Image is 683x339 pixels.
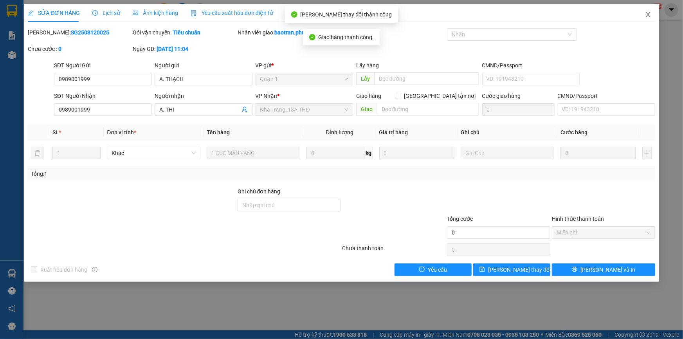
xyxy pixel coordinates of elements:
span: Định lượng [326,129,353,135]
button: plus [642,147,652,159]
span: kg [365,147,373,159]
span: save [479,267,485,273]
input: Dọc đường [374,72,479,85]
span: Yêu cầu [428,265,447,274]
div: Người gửi [155,61,252,70]
span: close [645,11,651,18]
b: 0 [58,46,61,52]
input: Ghi Chú [461,147,554,159]
span: Giao hàng thành công. [319,34,374,40]
b: baotran.phuongnam [275,29,326,36]
span: clock-circle [92,10,98,16]
div: Gói vận chuyển: [133,28,236,37]
div: Ngày GD: [133,45,236,53]
span: [PERSON_NAME] thay đổi [488,265,551,274]
span: Giao [356,103,377,115]
span: Lấy hàng [356,62,379,69]
div: VP gửi [256,61,353,70]
span: Tên hàng [207,129,230,135]
input: Ghi chú đơn hàng [238,199,341,211]
span: picture [133,10,138,16]
div: Cước rồi : [342,28,445,37]
span: Ảnh kiện hàng [133,10,178,16]
div: SĐT Người Nhận [54,92,151,100]
button: save[PERSON_NAME] thay đổi [473,263,550,276]
div: Nhân viên giao: [238,28,341,37]
button: exclamation-circleYêu cầu [395,263,472,276]
button: Close [637,4,659,26]
b: Tiêu chuẩn [173,29,200,36]
span: [PERSON_NAME] thay đổi thành công [301,11,392,18]
div: Tổng: 1 [31,169,264,178]
label: Hình thức thanh toán [552,216,604,222]
span: check-circle [309,34,315,40]
b: [DATE] 11:04 [157,46,188,52]
button: printer[PERSON_NAME] và In [552,263,655,276]
input: VD: Bàn, Ghế [207,147,300,159]
b: [DOMAIN_NAME] [66,30,108,36]
span: edit [28,10,33,16]
span: VP Nhận [256,93,278,99]
span: exclamation-circle [419,267,425,273]
span: SL [52,129,59,135]
b: SG2508120025 [71,29,109,36]
span: Tổng cước [447,216,473,222]
span: Quận 1 [260,73,348,85]
span: SỬA ĐƠN HÀNG [28,10,80,16]
span: Cước hàng [560,129,587,135]
img: icon [191,10,197,16]
div: [PERSON_NAME]: [28,28,131,37]
div: CMND/Passport [482,61,580,70]
label: Ghi chú đơn hàng [238,188,281,195]
span: Giao hàng [356,93,381,99]
span: Nha Trang_18A THĐ [260,104,348,115]
span: Khác [112,147,196,159]
span: Yêu cầu xuất hóa đơn điện tử [191,10,273,16]
span: Giá trị hàng [379,129,408,135]
span: Lịch sử [92,10,120,16]
b: Phương Nam Express [10,50,43,101]
b: Gửi khách hàng [48,11,77,48]
span: user-add [241,106,248,113]
input: 0 [379,147,455,159]
div: CMND/Passport [558,92,655,100]
span: [GEOGRAPHIC_DATA] tận nơi [401,92,479,100]
span: info-circle [92,267,97,272]
span: [PERSON_NAME] và In [580,265,635,274]
span: Miễn phí [557,227,651,238]
div: Người nhận [155,92,252,100]
span: Đơn vị tính [107,129,136,135]
input: Dọc đường [377,103,479,115]
button: delete [31,147,43,159]
span: Xuất hóa đơn hàng [37,265,90,274]
span: check-circle [291,11,297,18]
input: Cước giao hàng [482,103,555,116]
span: Lấy [356,72,374,85]
img: logo.jpg [85,10,104,29]
span: printer [572,267,577,273]
label: Cước giao hàng [482,93,521,99]
div: Chưa thanh toán [342,244,447,258]
li: (c) 2017 [66,37,108,47]
div: SĐT Người Gửi [54,61,151,70]
div: Chưa cước : [28,45,131,53]
input: 0 [560,147,636,159]
th: Ghi chú [458,125,557,140]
